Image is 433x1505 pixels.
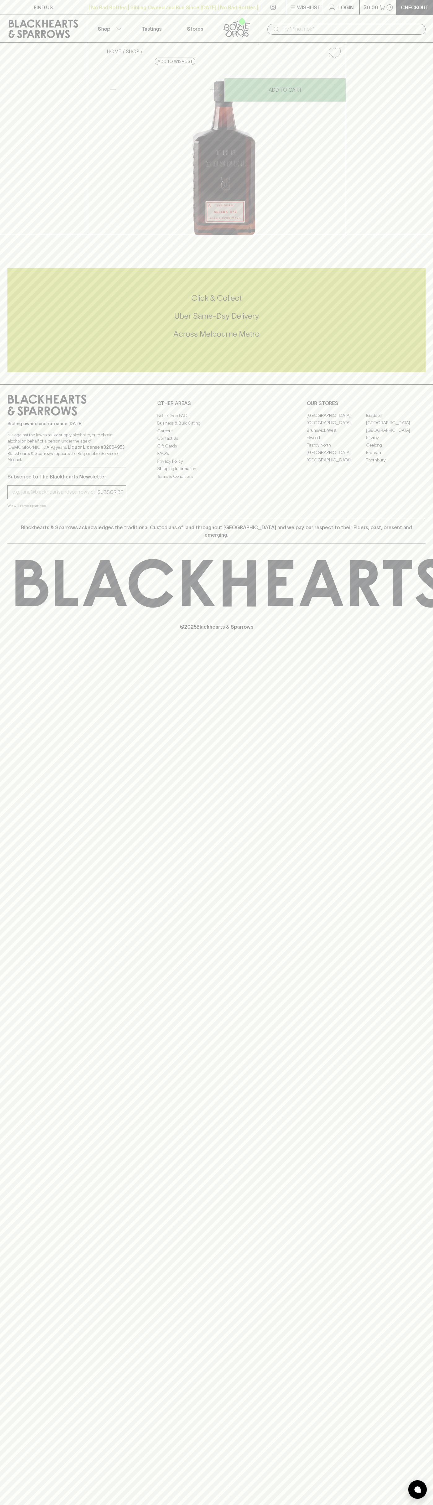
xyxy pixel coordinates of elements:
p: OTHER AREAS [157,399,276,407]
a: [GEOGRAPHIC_DATA] [307,449,366,456]
a: Brunswick West [307,427,366,434]
a: Fitzroy North [307,442,366,449]
a: [GEOGRAPHIC_DATA] [366,427,426,434]
p: Shop [98,25,110,33]
a: Thornbury [366,456,426,464]
input: e.g. jane@blackheartsandsparrows.com.au [12,487,95,497]
a: Elwood [307,434,366,442]
p: Sibling owned and run since [DATE] [7,421,126,427]
button: Shop [87,15,130,42]
a: Tastings [130,15,173,42]
a: Braddon [366,412,426,419]
a: [GEOGRAPHIC_DATA] [366,419,426,427]
p: Subscribe to The Blackhearts Newsletter [7,473,126,480]
a: Fitzroy [366,434,426,442]
a: Stores [173,15,217,42]
img: 16897.png [102,63,346,235]
a: Prahran [366,449,426,456]
input: Try "Pinot noir" [282,24,421,34]
p: Tastings [142,25,162,33]
a: FAQ's [157,450,276,457]
p: $0.00 [363,4,378,11]
p: Wishlist [297,4,321,11]
a: Shipping Information [157,465,276,473]
p: Stores [187,25,203,33]
h5: Across Melbourne Metro [7,329,426,339]
p: OUR STORES [307,399,426,407]
a: [GEOGRAPHIC_DATA] [307,412,366,419]
a: Gift Cards [157,442,276,450]
a: HOME [107,49,121,54]
p: ADD TO CART [269,86,302,94]
a: [GEOGRAPHIC_DATA] [307,456,366,464]
h5: Click & Collect [7,293,426,303]
p: Blackhearts & Sparrows acknowledges the traditional Custodians of land throughout [GEOGRAPHIC_DAT... [12,524,421,539]
p: SUBSCRIBE [97,488,123,496]
p: Checkout [401,4,429,11]
button: SUBSCRIBE [95,486,126,499]
p: We will never spam you [7,503,126,509]
a: Bottle Drop FAQ's [157,412,276,419]
button: Add to wishlist [326,45,343,61]
p: It is against the law to sell or supply alcohol to, or to obtain alcohol on behalf of a person un... [7,432,126,463]
a: Business & Bulk Gifting [157,420,276,427]
img: bubble-icon [414,1486,421,1493]
a: Terms & Conditions [157,473,276,480]
a: SHOP [126,49,139,54]
a: Contact Us [157,435,276,442]
button: ADD TO CART [224,78,346,102]
p: 0 [388,6,391,9]
div: Call to action block [7,268,426,372]
strong: Liquor License #32064953 [68,445,125,450]
a: [GEOGRAPHIC_DATA] [307,419,366,427]
button: Add to wishlist [155,58,195,65]
a: Geelong [366,442,426,449]
p: Login [338,4,354,11]
p: FIND US [34,4,53,11]
h5: Uber Same-Day Delivery [7,311,426,321]
a: Privacy Policy [157,457,276,465]
a: Careers [157,427,276,434]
